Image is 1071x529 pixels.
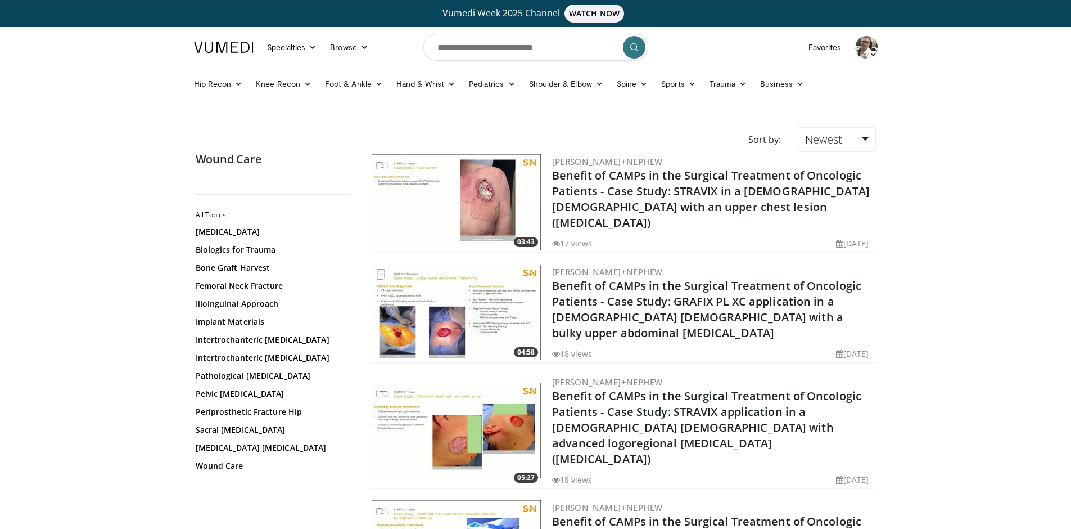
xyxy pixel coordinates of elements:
[372,264,541,360] a: 04:58
[318,73,390,95] a: Foot & Ankle
[552,388,862,467] a: Benefit of CAMPs in the Surgical Treatment of Oncologic Patients - Case Study: STRAVIX applicatio...
[196,210,350,219] h2: All Topics:
[372,264,541,360] img: b8034b56-5e6c-44c4-8a90-abb72a46328a.300x170_q85_crop-smart_upscale.jpg
[196,244,347,255] a: Biologics for Trauma
[522,73,610,95] a: Shoulder & Elbow
[390,73,462,95] a: Hand & Wrist
[753,73,811,95] a: Business
[249,73,318,95] a: Knee Recon
[552,237,593,249] li: 17 views
[610,73,654,95] a: Spine
[196,5,876,23] a: Vumedi Week 2025 ChannelWATCH NOW
[196,298,347,310] a: Ilioinguinal Approach
[196,226,347,237] a: [MEDICAL_DATA]
[372,154,541,250] img: 83b413ac-1725-41af-be61-549bf913d294.300x170_q85_crop-smart_upscale.jpg
[552,156,663,167] a: [PERSON_NAME]+Nephew
[196,334,347,346] a: Intertrochanteric [MEDICAL_DATA]
[196,280,347,292] a: Femoral Neck Fracture
[423,34,648,61] input: Search topics, interventions
[196,424,347,436] a: Sacral [MEDICAL_DATA]
[514,347,538,357] span: 04:58
[552,266,663,277] a: [PERSON_NAME]+Nephew
[187,73,250,95] a: Hip Recon
[855,36,878,59] img: Avatar
[836,348,869,360] li: [DATE]
[514,473,538,483] span: 05:27
[564,5,624,23] span: WATCH NOW
[805,132,842,147] span: Newest
[703,73,754,95] a: Trauma
[462,73,522,95] a: Pediatrics
[372,383,541,478] a: 05:27
[552,348,593,360] li: 18 views
[196,152,353,167] h2: Wound Care
[196,442,347,454] a: [MEDICAL_DATA] [MEDICAL_DATA]
[323,36,375,59] a: Browse
[798,127,875,152] a: Newest
[552,168,870,230] a: Benefit of CAMPs in the Surgical Treatment of Oncologic Patients - Case Study: STRAVIX in a [DEMO...
[740,127,789,152] div: Sort by:
[196,316,347,328] a: Implant Materials
[260,36,324,59] a: Specialties
[836,237,869,249] li: [DATE]
[654,73,703,95] a: Sports
[552,474,593,486] li: 18 views
[552,278,862,340] a: Benefit of CAMPs in the Surgical Treatment of Oncologic Patients - Case Study: GRAFIX PL XC appli...
[552,376,663,388] a: [PERSON_NAME]+Nephew
[836,474,869,486] li: [DATE]
[372,154,541,250] a: 03:43
[196,262,347,274] a: Bone Graft Harvest
[514,237,538,247] span: 03:43
[196,406,347,418] a: Periprosthetic Fracture Hip
[194,42,254,53] img: VuMedi Logo
[196,388,347,400] a: Pelvic [MEDICAL_DATA]
[196,370,347,382] a: Pathological [MEDICAL_DATA]
[196,352,347,364] a: Intertrochanteric [MEDICAL_DATA]
[802,36,848,59] a: Favorites
[552,502,663,513] a: [PERSON_NAME]+Nephew
[196,460,347,472] a: Wound Care
[372,383,541,478] img: b48870fd-2708-45ce-bb7b-32580593fb4c.300x170_q85_crop-smart_upscale.jpg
